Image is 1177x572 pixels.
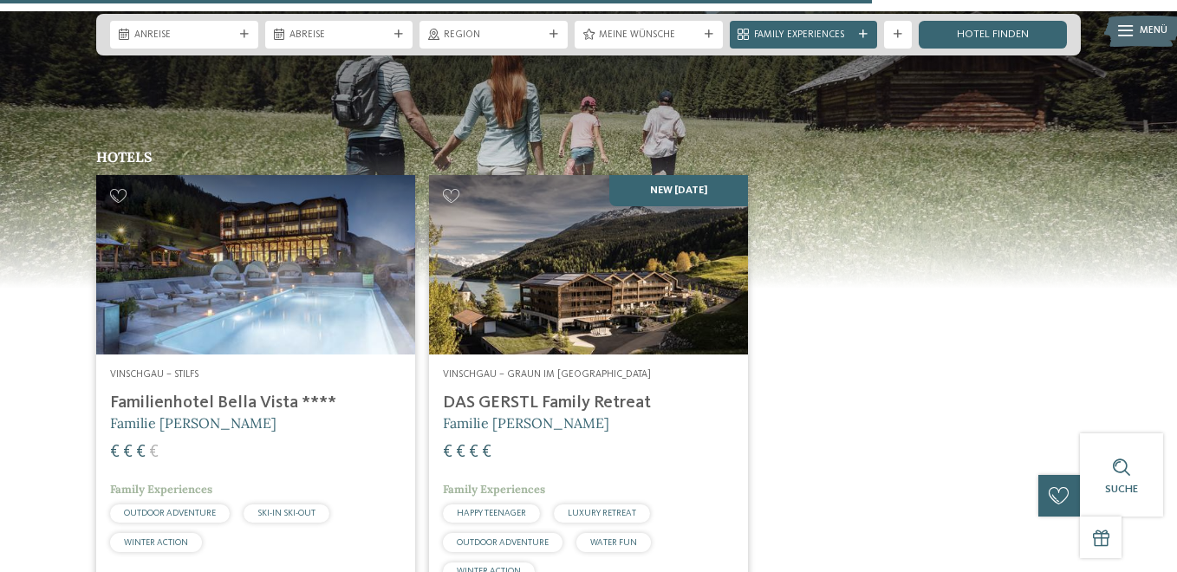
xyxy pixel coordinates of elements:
[110,444,120,461] span: €
[443,482,545,497] span: Family Experiences
[590,538,637,547] span: WATER FUN
[443,393,734,413] h4: DAS GERSTL Family Retreat
[124,509,216,517] span: OUTDOOR ADVENTURE
[919,21,1067,49] a: Hotel finden
[110,369,198,380] span: Vinschgau – Stilfs
[482,444,491,461] span: €
[443,369,651,380] span: Vinschgau – Graun im [GEOGRAPHIC_DATA]
[110,482,212,497] span: Family Experiences
[136,444,146,461] span: €
[96,175,415,354] img: Familienhotel im Vinschgau, der Kultur- und Genussregion
[443,444,452,461] span: €
[443,414,609,432] span: Familie [PERSON_NAME]
[469,444,478,461] span: €
[444,29,543,42] span: Region
[96,148,153,166] span: Hotels
[429,175,748,354] img: Familienhotel im Vinschgau, der Kultur- und Genussregion
[110,393,401,413] h4: Familienhotel Bella Vista ****
[457,509,526,517] span: HAPPY TEENAGER
[568,509,636,517] span: LUXURY RETREAT
[257,509,315,517] span: SKI-IN SKI-OUT
[289,29,389,42] span: Abreise
[754,29,854,42] span: Family Experiences
[1105,484,1138,495] span: Suche
[134,29,234,42] span: Anreise
[149,444,159,461] span: €
[110,414,276,432] span: Familie [PERSON_NAME]
[123,444,133,461] span: €
[124,538,188,547] span: WINTER ACTION
[457,538,549,547] span: OUTDOOR ADVENTURE
[599,29,699,42] span: Meine Wünsche
[456,444,465,461] span: €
